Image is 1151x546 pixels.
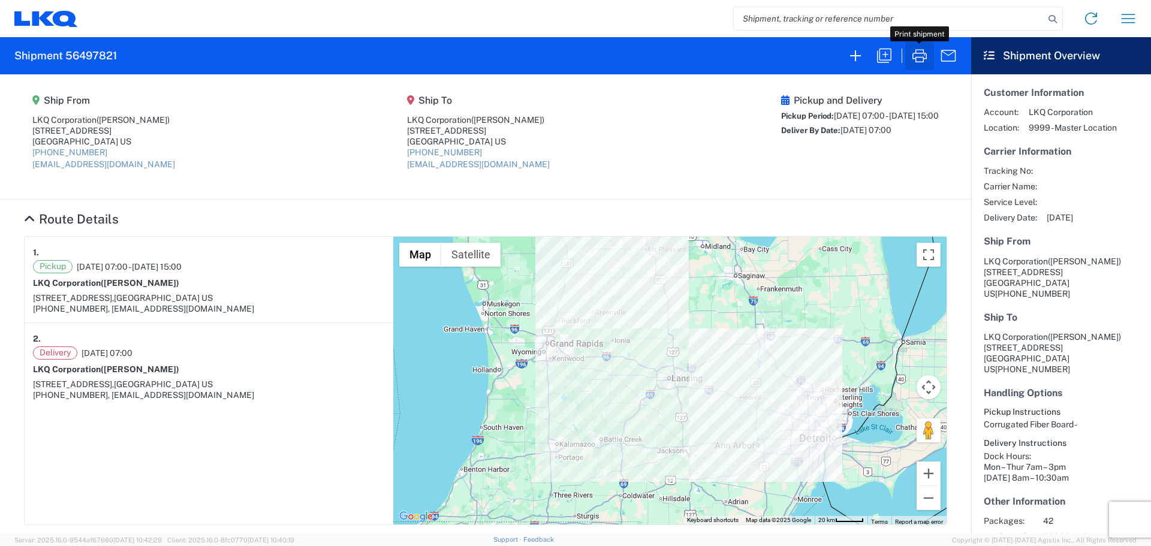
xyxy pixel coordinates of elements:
span: Pickup [33,260,73,273]
span: [STREET_ADDRESS] [984,267,1063,277]
header: Shipment Overview [971,37,1151,74]
div: [STREET_ADDRESS] [32,125,175,136]
span: Copyright © [DATE]-[DATE] Agistix Inc., All Rights Reserved [952,535,1137,545]
span: [DATE] 07:00 - [DATE] 15:00 [834,111,939,120]
div: LKQ Corporation [32,114,175,125]
span: 9999 - Master Location [1029,122,1117,133]
a: Open this area in Google Maps (opens a new window) [396,509,436,524]
a: Terms [871,518,888,525]
a: Hide Details [24,212,119,227]
h6: Delivery Instructions [984,438,1138,448]
span: ([PERSON_NAME]) [471,115,544,125]
h5: Ship To [984,312,1138,323]
strong: 2. [33,331,41,346]
button: Toggle fullscreen view [917,243,941,267]
a: [EMAIL_ADDRESS][DOMAIN_NAME] [407,159,550,169]
span: [STREET_ADDRESS], [33,379,114,389]
div: [PHONE_NUMBER], [EMAIL_ADDRESS][DOMAIN_NAME] [33,303,385,314]
span: LKQ Corporation [STREET_ADDRESS] [984,332,1121,352]
h5: Ship From [984,236,1138,247]
span: [DATE] 10:42:29 [113,536,162,544]
span: LKQ Corporation [984,257,1048,266]
strong: LKQ Corporation [33,278,179,288]
h5: Pickup and Delivery [781,95,939,106]
span: [STREET_ADDRESS], [33,293,114,303]
span: Tracking No: [984,165,1037,176]
span: [GEOGRAPHIC_DATA] US [114,379,213,389]
span: Delivery [33,346,77,360]
strong: 1. [33,245,39,260]
span: ([PERSON_NAME]) [1048,332,1121,342]
span: ([PERSON_NAME]) [97,115,170,125]
span: LKQ Corporation [1029,107,1117,117]
span: 42 [1043,515,1146,526]
h2: Shipment 56497821 [14,49,117,63]
span: Service Level: [984,197,1037,207]
span: [PHONE_NUMBER] [995,289,1070,298]
input: Shipment, tracking or reference number [734,7,1044,30]
h5: Ship To [407,95,550,106]
span: [GEOGRAPHIC_DATA] US [114,293,213,303]
a: [PHONE_NUMBER] [407,147,482,157]
span: [DATE] [1047,212,1073,223]
div: Corrugated Fiber Board - [984,419,1138,430]
div: [GEOGRAPHIC_DATA] US [407,136,550,147]
div: Dock Hours: Mon – Thur 7am – 3pm [DATE] 8am – 10:30am [984,451,1138,483]
a: [PHONE_NUMBER] [32,147,107,157]
button: Show satellite imagery [441,243,501,267]
span: Map data ©2025 Google [746,517,811,523]
span: [DATE] 10:40:19 [248,536,294,544]
a: [EMAIL_ADDRESS][DOMAIN_NAME] [32,159,175,169]
h6: Pickup Instructions [984,407,1138,417]
span: Account: [984,107,1019,117]
button: Show street map [399,243,441,267]
div: [PHONE_NUMBER], [EMAIL_ADDRESS][DOMAIN_NAME] [33,390,385,400]
h5: Customer Information [984,87,1138,98]
span: Server: 2025.16.0-9544af67660 [14,536,162,544]
h5: Ship From [32,95,175,106]
h5: Other Information [984,496,1138,507]
button: Map camera controls [917,375,941,399]
button: Keyboard shortcuts [687,516,739,524]
span: [DATE] 07:00 [82,348,132,358]
span: 30000 LBS [1043,531,1146,542]
span: [PHONE_NUMBER] [995,364,1070,374]
span: ([PERSON_NAME]) [101,364,179,374]
button: Map Scale: 20 km per 44 pixels [815,516,867,524]
span: Client: 2025.16.0-8fc0770 [167,536,294,544]
span: Location: [984,122,1019,133]
button: Drag Pegman onto the map to open Street View [917,418,941,442]
span: Carrier Name: [984,181,1037,192]
strong: LKQ Corporation [33,364,179,374]
address: [GEOGRAPHIC_DATA] US [984,331,1138,375]
img: Google [396,509,436,524]
span: Deliver By Date: [781,126,840,135]
a: Support [493,536,523,543]
span: 20 km [818,517,835,523]
a: Report a map error [895,518,943,525]
span: [DATE] 07:00 [840,125,891,135]
span: Pickup Period: [781,111,834,120]
button: Zoom out [917,486,941,510]
span: Total Weight: [984,531,1034,542]
span: [DATE] 07:00 - [DATE] 15:00 [77,261,182,272]
h5: Carrier Information [984,146,1138,157]
a: Feedback [523,536,554,543]
div: [STREET_ADDRESS] [407,125,550,136]
div: LKQ Corporation [407,114,550,125]
button: Zoom in [917,461,941,485]
div: [GEOGRAPHIC_DATA] US [32,136,175,147]
h5: Handling Options [984,387,1138,399]
span: Packages: [984,515,1034,526]
span: ([PERSON_NAME]) [1048,257,1121,266]
span: ([PERSON_NAME]) [101,278,179,288]
address: [GEOGRAPHIC_DATA] US [984,256,1138,299]
span: Delivery Date: [984,212,1037,223]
